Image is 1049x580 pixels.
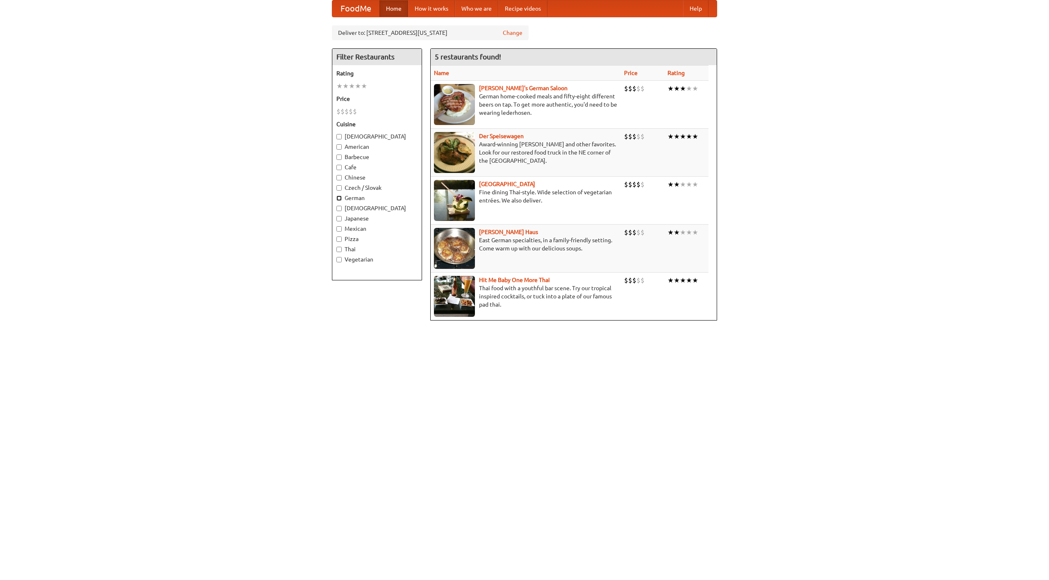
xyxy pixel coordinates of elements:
li: $ [624,180,628,189]
li: ★ [343,82,349,91]
label: Mexican [336,225,418,233]
a: Help [683,0,708,17]
li: ★ [680,228,686,237]
div: Deliver to: [STREET_ADDRESS][US_STATE] [332,25,529,40]
img: kohlhaus.jpg [434,228,475,269]
label: German [336,194,418,202]
label: Vegetarian [336,255,418,264]
label: Cafe [336,163,418,171]
li: ★ [692,276,698,285]
b: [PERSON_NAME]'s German Saloon [479,85,568,91]
li: $ [640,180,645,189]
label: [DEMOGRAPHIC_DATA] [336,204,418,212]
li: ★ [674,228,680,237]
li: ★ [686,84,692,93]
img: esthers.jpg [434,84,475,125]
ng-pluralize: 5 restaurants found! [435,53,501,61]
input: [DEMOGRAPHIC_DATA] [336,206,342,211]
p: East German specialties, in a family-friendly setting. Come warm up with our delicious soups. [434,236,618,252]
label: Chinese [336,173,418,182]
input: Vegetarian [336,257,342,262]
li: $ [336,107,341,116]
p: German home-cooked meals and fifty-eight different beers on tap. To get more authentic, you'd nee... [434,92,618,117]
p: Thai food with a youthful bar scene. Try our tropical inspired cocktails, or tuck into a plate of... [434,284,618,309]
li: $ [632,228,636,237]
input: Pizza [336,237,342,242]
li: $ [353,107,357,116]
a: [PERSON_NAME] Haus [479,229,538,235]
a: Price [624,70,638,76]
a: Home [379,0,408,17]
li: $ [636,84,640,93]
input: Mexican [336,226,342,232]
li: ★ [686,276,692,285]
a: Rating [668,70,685,76]
li: $ [628,228,632,237]
li: ★ [668,84,674,93]
li: $ [640,84,645,93]
li: ★ [692,132,698,141]
li: ★ [692,228,698,237]
a: Hit Me Baby One More Thai [479,277,550,283]
li: $ [640,132,645,141]
input: Cafe [336,165,342,170]
li: $ [632,180,636,189]
a: Name [434,70,449,76]
input: American [336,144,342,150]
li: ★ [355,82,361,91]
a: Recipe videos [498,0,547,17]
li: ★ [349,82,355,91]
li: ★ [692,180,698,189]
h5: Cuisine [336,120,418,128]
li: $ [632,132,636,141]
li: ★ [668,180,674,189]
a: [GEOGRAPHIC_DATA] [479,181,535,187]
input: Chinese [336,175,342,180]
li: $ [624,276,628,285]
input: German [336,196,342,201]
label: Japanese [336,214,418,223]
p: Award-winning [PERSON_NAME] and other favorites. Look for our restored food truck in the NE corne... [434,140,618,165]
li: ★ [668,276,674,285]
h5: Rating [336,69,418,77]
li: $ [636,132,640,141]
li: ★ [668,228,674,237]
img: satay.jpg [434,180,475,221]
li: $ [624,84,628,93]
a: How it works [408,0,455,17]
li: ★ [686,132,692,141]
li: ★ [336,82,343,91]
input: Japanese [336,216,342,221]
li: $ [628,276,632,285]
h4: Filter Restaurants [332,49,422,65]
label: Czech / Slovak [336,184,418,192]
p: Fine dining Thai-style. Wide selection of vegetarian entrées. We also deliver. [434,188,618,205]
li: $ [640,276,645,285]
li: ★ [674,132,680,141]
li: $ [636,180,640,189]
input: Czech / Slovak [336,185,342,191]
a: Change [503,29,522,37]
input: [DEMOGRAPHIC_DATA] [336,134,342,139]
li: ★ [680,132,686,141]
input: Thai [336,247,342,252]
li: $ [341,107,345,116]
a: Who we are [455,0,498,17]
label: [DEMOGRAPHIC_DATA] [336,132,418,141]
li: ★ [361,82,367,91]
li: $ [624,132,628,141]
li: ★ [680,276,686,285]
a: FoodMe [332,0,379,17]
li: ★ [692,84,698,93]
label: Thai [336,245,418,253]
li: $ [636,276,640,285]
b: Der Speisewagen [479,133,524,139]
li: ★ [680,84,686,93]
img: speisewagen.jpg [434,132,475,173]
li: $ [636,228,640,237]
li: $ [632,276,636,285]
li: $ [632,84,636,93]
